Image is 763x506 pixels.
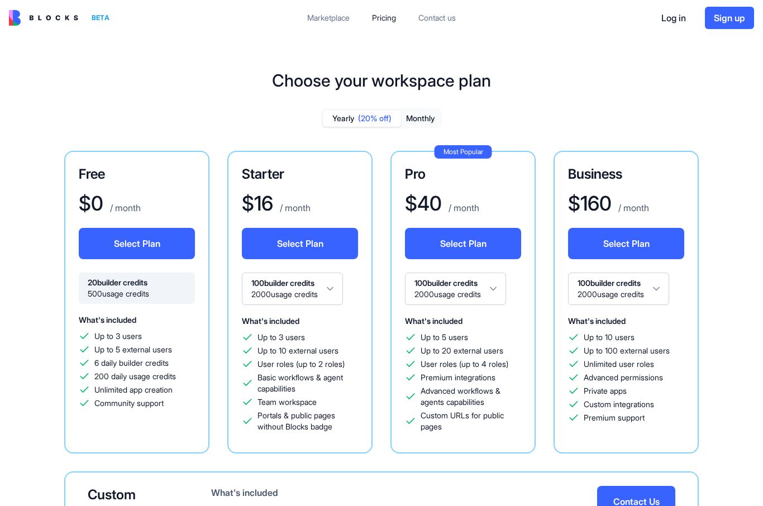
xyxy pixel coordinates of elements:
span: Up to 3 users [94,331,142,342]
div: Contact us [418,12,456,23]
span: Advanced workflows & agents capabilities [421,385,521,408]
div: Custom [88,486,175,504]
span: Up to 5 users [421,332,468,343]
div: Marketplace [307,12,350,23]
span: Custom URLs for public pages [421,410,521,432]
button: Log in [651,7,696,29]
span: What's included [405,316,462,326]
span: What's included [242,316,299,326]
div: BETA [87,10,114,26]
span: Up to 5 external users [94,344,172,355]
a: Pricing [363,8,405,28]
div: Pricing [372,12,396,23]
span: Advanced permissions [584,372,663,383]
span: 20 builder credits [88,277,186,288]
h3: Starter [242,165,358,183]
span: Up to 10 users [584,332,635,343]
h3: Pro [405,165,521,183]
p: / month [446,201,479,214]
button: Sign up [705,7,754,29]
h1: $ 16 [242,192,273,214]
div: What's included [211,486,367,499]
span: Community support [94,398,164,409]
span: Up to 20 external users [421,345,503,356]
span: Team workspace [257,397,317,408]
button: Yearly [323,111,401,127]
button: Select Plan [242,228,358,259]
span: Custom integrations [584,399,654,410]
h1: Choose your workspace plan [272,70,491,90]
p: / month [616,201,649,214]
span: 500 usage credits [88,288,186,299]
h3: Free [79,165,195,183]
span: Premium support [584,412,645,423]
h1: $ 160 [568,192,612,214]
button: Monthly [401,111,440,127]
h1: $ 0 [79,192,103,214]
span: Unlimited user roles [584,359,654,370]
span: User roles (up to 4 roles) [421,359,508,370]
a: Marketplace [298,8,359,28]
a: BETA [9,10,114,26]
span: (20% off) [358,113,392,124]
span: Private apps [584,385,627,397]
p: / month [278,201,311,214]
span: 200 daily usage credits [94,371,176,382]
span: Up to 100 external users [584,345,670,356]
h3: Business [568,165,684,183]
a: Contact us [409,8,465,28]
p: / month [108,201,141,214]
span: Up to 3 users [257,332,305,343]
div: Most Popular [435,145,492,159]
span: Up to 10 external users [257,345,338,356]
span: What's included [79,315,136,324]
button: Select Plan [79,228,195,259]
span: Basic workflows & agent capabilities [257,372,358,394]
span: Premium integrations [421,372,495,383]
img: logo [9,10,78,26]
button: Select Plan [405,228,521,259]
span: Portals & public pages without Blocks badge [257,410,358,432]
span: Unlimited app creation [94,384,173,395]
span: 6 daily builder credits [94,357,169,369]
button: Select Plan [568,228,684,259]
h1: $ 40 [405,192,442,214]
span: What's included [568,316,626,326]
span: User roles (up to 2 roles) [257,359,345,370]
